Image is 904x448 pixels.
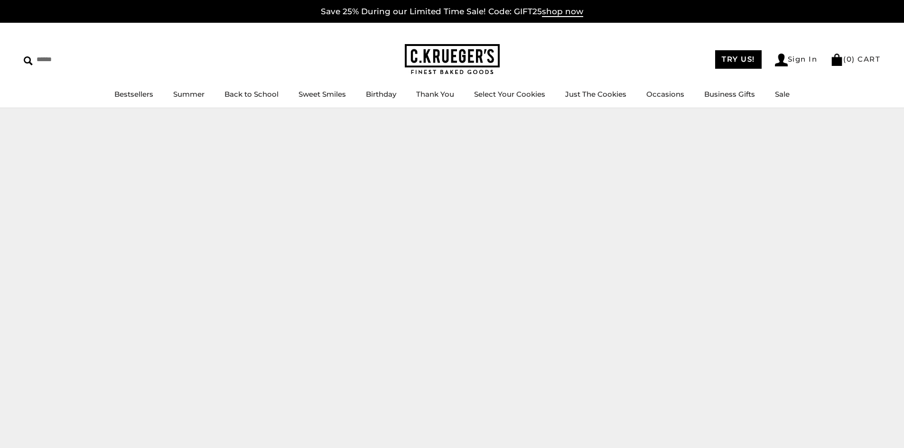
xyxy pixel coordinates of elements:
[366,90,396,99] a: Birthday
[173,90,205,99] a: Summer
[298,90,346,99] a: Sweet Smiles
[830,55,880,64] a: (0) CART
[715,50,762,69] a: TRY US!
[542,7,583,17] span: shop now
[775,54,788,66] img: Account
[775,90,790,99] a: Sale
[474,90,545,99] a: Select Your Cookies
[224,90,279,99] a: Back to School
[405,44,500,75] img: C.KRUEGER'S
[24,56,33,65] img: Search
[830,54,843,66] img: Bag
[704,90,755,99] a: Business Gifts
[847,55,852,64] span: 0
[114,90,153,99] a: Bestsellers
[565,90,626,99] a: Just The Cookies
[24,52,137,67] input: Search
[646,90,684,99] a: Occasions
[321,7,583,17] a: Save 25% During our Limited Time Sale! Code: GIFT25shop now
[416,90,454,99] a: Thank You
[775,54,818,66] a: Sign In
